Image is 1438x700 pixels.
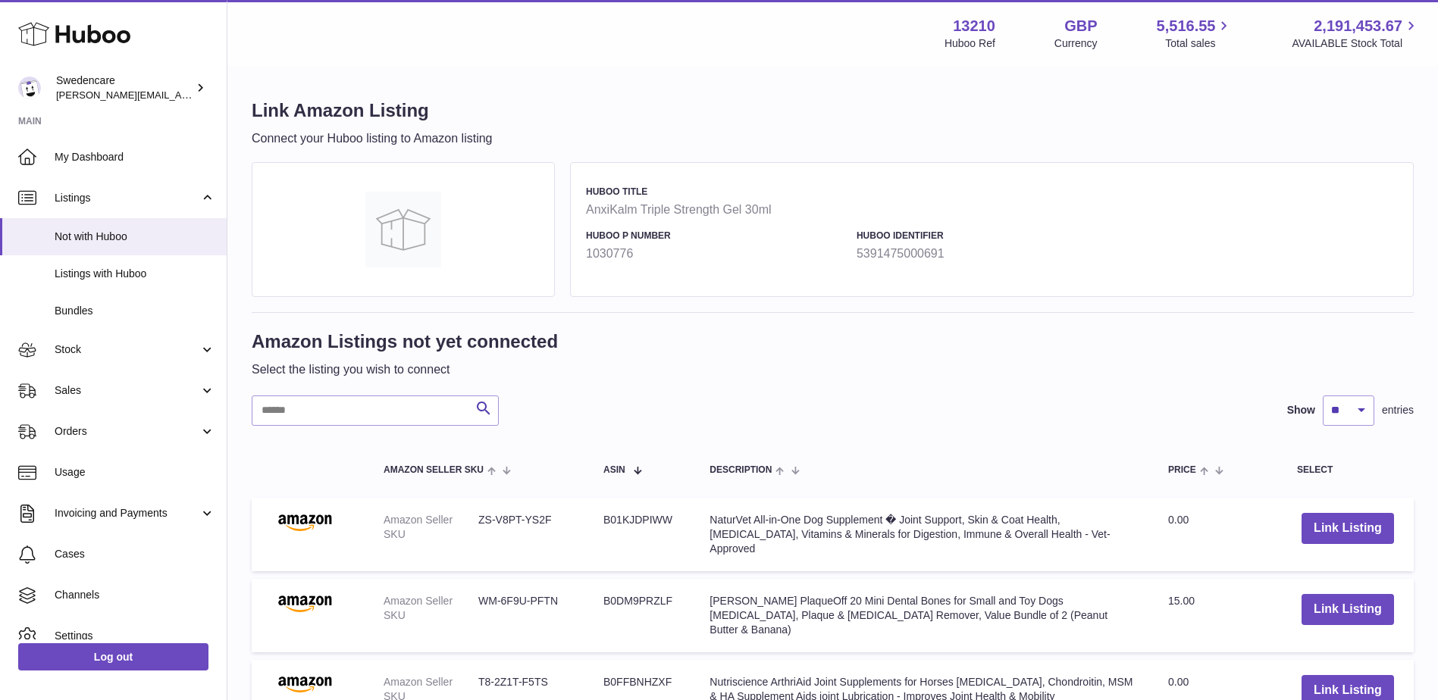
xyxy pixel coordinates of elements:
[18,643,208,670] a: Log out
[710,465,772,475] span: Description
[384,465,484,475] span: Amazon Seller SKU
[267,513,343,531] img: NaturVet All-in-One Dog Supplement � Joint Support, Skin & Coat Health, Prebiotics, Vitamins & Mi...
[586,202,1390,218] strong: AnxiKalm Triple Strength Gel 30ml
[1168,595,1195,607] span: 15.00
[55,150,215,164] span: My Dashboard
[857,230,1120,242] h4: Huboo Identifier
[1157,16,1216,36] span: 5,516.55
[252,361,558,378] p: Select the listing you wish to connect
[55,383,199,398] span: Sales
[586,186,1390,198] h4: Huboo Title
[55,588,215,602] span: Channels
[1314,16,1402,36] span: 2,191,453.67
[252,130,493,147] p: Connect your Huboo listing to Amazon listing
[252,98,493,123] h1: Link Amazon Listing
[55,191,199,205] span: Listings
[18,77,41,99] img: simon.shaw@swedencare.co.uk
[365,192,441,267] img: AnxiKalm Triple Strength Gel 30ml
[55,342,199,357] span: Stock
[1302,594,1394,625] button: Link Listing
[1157,16,1233,51] a: 5,516.55 Total sales
[55,230,215,244] span: Not with Huboo
[1292,16,1420,51] a: 2,191,453.67 AVAILABLE Stock Total
[1287,403,1315,417] label: Show
[588,498,694,571] td: B01KJDPIWW
[586,230,849,242] h4: Huboo P number
[55,424,199,439] span: Orders
[1054,36,1098,51] div: Currency
[953,16,995,36] strong: 13210
[478,594,573,623] dd: WM-6F9U-PFTN
[252,330,558,354] h1: Amazon Listings not yet connected
[1168,514,1189,526] span: 0.00
[56,73,193,102] div: Swedencare
[55,506,199,520] span: Invoicing and Payments
[478,513,573,542] dd: ZS-V8PT-YS2F
[55,267,215,281] span: Listings with Huboo
[1382,403,1414,417] span: entries
[56,89,385,101] span: [PERSON_NAME][EMAIL_ADDRESS][PERSON_NAME][DOMAIN_NAME]
[586,245,849,262] strong: 1030776
[694,579,1153,652] td: [PERSON_NAME] PlaqueOff 20 Mini Dental Bones for Small and Toy Dogs [MEDICAL_DATA], Plaque & [MED...
[1297,465,1399,475] div: Select
[603,465,625,475] span: ASIN
[1064,16,1097,36] strong: GBP
[55,465,215,480] span: Usage
[1168,465,1196,475] span: Price
[1168,676,1189,688] span: 0.00
[945,36,995,51] div: Huboo Ref
[1165,36,1233,51] span: Total sales
[384,594,478,623] dt: Amazon Seller SKU
[588,579,694,652] td: B0DM9PRZLF
[55,629,215,643] span: Settings
[857,245,1120,262] strong: 5391475000691
[55,304,215,318] span: Bundles
[384,513,478,542] dt: Amazon Seller SKU
[1292,36,1420,51] span: AVAILABLE Stock Total
[267,675,343,693] img: Nutriscience ArthriAid Joint Supplements for Horses Glucosamine, Chondroitin, MSM & HA Supplement...
[267,594,343,612] img: ProDen PlaqueOff 20 Mini Dental Bones for Small and Toy Dogs Tartar, Plaque & Bad Breath Remover,...
[55,547,215,561] span: Cases
[694,498,1153,571] td: NaturVet All-in-One Dog Supplement � Joint Support, Skin & Coat Health, [MEDICAL_DATA], Vitamins ...
[1302,513,1394,544] button: Link Listing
